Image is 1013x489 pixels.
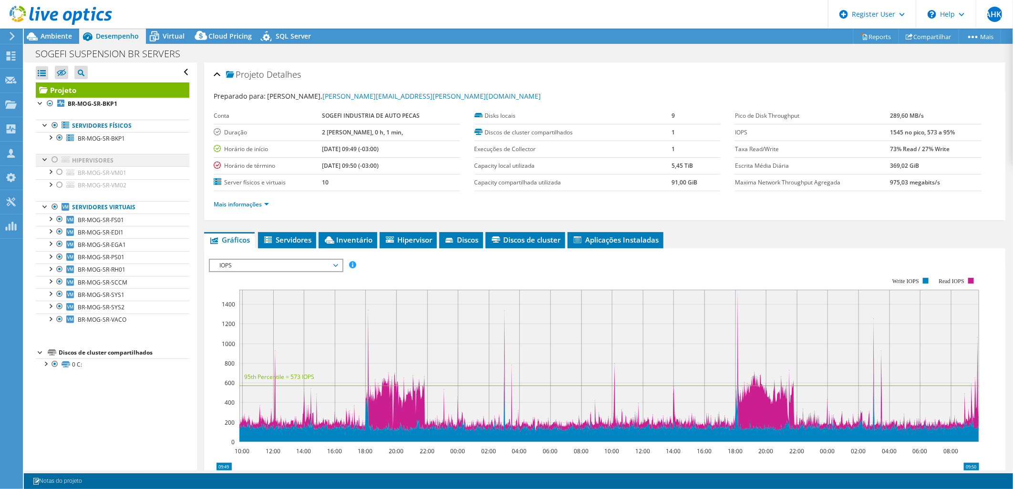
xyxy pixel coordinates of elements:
label: Taxa Read/Write [735,144,890,154]
label: Horário de término [214,161,322,171]
a: BR-MOG-SR-FS01 [36,214,189,226]
a: BR-MOG-SR-VM02 [36,179,189,192]
label: Maxima Network Throughput Agregada [735,178,890,187]
a: Mais [959,29,1001,44]
text: 04:00 [882,447,897,455]
span: Hipervisor [384,235,432,244]
label: IOPS [735,128,890,137]
text: 1200 [222,320,235,328]
label: Escrita Média Diária [735,161,890,171]
text: 00:00 [450,447,465,455]
b: 1 [672,145,675,153]
span: Discos [444,235,478,244]
label: Disks locais [475,111,672,121]
a: BR-MOG-SR-BKP1 [36,98,189,110]
span: Virtual [163,31,185,41]
b: 10 [322,178,329,186]
a: Servidores físicos [36,120,189,132]
label: Discos de cluster compartilhados [475,128,672,137]
span: Aplicações Instaladas [572,235,659,244]
span: Gráficos [209,235,250,244]
span: BR-MOG-SR-VM02 [78,181,126,189]
a: BR-MOG-SR-EGA1 [36,238,189,251]
span: SQL Server [276,31,311,41]
text: 18:00 [728,447,743,455]
text: 600 [225,379,235,387]
a: Projeto [36,82,189,98]
text: 18:00 [358,447,372,455]
text: 06:00 [543,447,558,455]
a: BR-MOG-SR-SYS2 [36,301,189,313]
b: 1 [672,128,675,136]
span: Inventário [323,235,372,244]
text: 20:00 [389,447,403,455]
text: 0 [231,438,235,446]
text: 10:00 [604,447,619,455]
text: 12:00 [266,447,280,455]
text: 04:00 [512,447,527,455]
span: Projeto [226,70,264,80]
b: 975,03 megabits/s [890,178,940,186]
span: BR-MOG-SR-RH01 [78,265,125,274]
b: 5,45 TiB [672,162,693,170]
label: Pico de Disk Throughput [735,111,890,121]
text: 16:00 [697,447,712,455]
label: Execuções de Collector [475,144,672,154]
b: SOGEFI INDUSTRIA DE AUTO PECAS [322,112,420,120]
b: [DATE] 09:49 (-03:00) [322,145,379,153]
b: 2 [PERSON_NAME], 0 h, 1 min, [322,128,403,136]
text: 95th Percentile = 573 IOPS [244,373,314,381]
text: 1000 [222,340,235,348]
a: Hipervisores [36,154,189,166]
text: 06:00 [912,447,927,455]
span: BR-MOG-SR-EDI1 [78,228,124,236]
a: BR-MOG-SR-VACO [36,314,189,326]
text: 08:00 [574,447,589,455]
span: BR-MOG-SR-PS01 [78,253,124,261]
span: AHKJ [987,7,1003,22]
b: 1545 no pico, 573 a 95% [890,128,955,136]
b: [DATE] 09:50 (-03:00) [322,162,379,170]
b: 369,02 GiB [890,162,919,170]
span: BR-MOG-SR-SCCM [78,278,127,286]
b: BR-MOG-SR-BKP1 [68,100,117,108]
a: [PERSON_NAME][EMAIL_ADDRESS][PERSON_NAME][DOMAIN_NAME] [322,92,541,101]
text: 400 [225,398,235,407]
a: BR-MOG-SR-EDI1 [36,226,189,238]
label: Capacity local utilizada [475,161,672,171]
span: Discos de cluster [490,235,560,244]
span: Cloud Pricing [208,31,252,41]
a: BR-MOG-SR-RH01 [36,264,189,276]
text: 12:00 [635,447,650,455]
svg: \n [928,10,936,19]
a: BR-MOG-SR-SCCM [36,276,189,288]
label: Horário de início [214,144,322,154]
a: BR-MOG-SR-BKP1 [36,132,189,144]
a: Reports [853,29,899,44]
b: 9 [672,112,675,120]
text: 02:00 [481,447,496,455]
text: 22:00 [420,447,434,455]
span: BR-MOG-SR-BKP1 [78,134,125,143]
text: 02:00 [851,447,866,455]
b: 91,00 GiB [672,178,697,186]
span: Ambiente [41,31,72,41]
text: 1400 [222,300,235,308]
span: BR-MOG-SR-EGA1 [78,241,126,249]
text: 10:00 [235,447,249,455]
label: Duração [214,128,322,137]
a: BR-MOG-SR-VM01 [36,166,189,179]
text: 800 [225,359,235,367]
text: 20:00 [758,447,773,455]
label: Server físicos e virtuais [214,178,322,187]
b: 289,60 MB/s [890,112,924,120]
span: BR-MOG-SR-VACO [78,316,126,324]
span: Detalhes [267,69,301,80]
span: Desempenho [96,31,139,41]
label: Capacity compartilhada utilizada [475,178,672,187]
a: Compartilhar [899,29,959,44]
span: BR-MOG-SR-SYS2 [78,303,124,311]
text: 16:00 [327,447,342,455]
text: 08:00 [943,447,958,455]
span: BR-MOG-SR-FS01 [78,216,124,224]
